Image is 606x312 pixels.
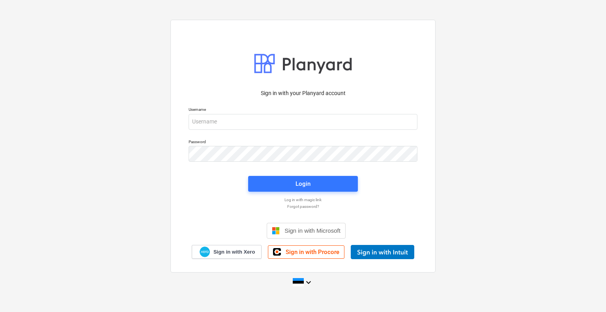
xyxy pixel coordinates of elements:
span: Sign in with Procore [286,248,339,256]
input: Username [189,114,417,130]
p: Sign in with your Planyard account [189,89,417,97]
a: Sign in with Xero [192,245,262,259]
a: Log in with magic link [185,197,421,202]
button: Login [248,176,358,192]
i: keyboard_arrow_down [304,278,313,287]
p: Username [189,107,417,114]
a: Sign in with Procore [268,245,344,259]
img: Xero logo [200,247,210,257]
span: Sign in with Microsoft [284,227,340,234]
div: Login [296,179,310,189]
img: Microsoft logo [272,227,280,235]
p: Password [189,139,417,146]
span: Sign in with Xero [213,248,255,256]
a: Forgot password? [185,204,421,209]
